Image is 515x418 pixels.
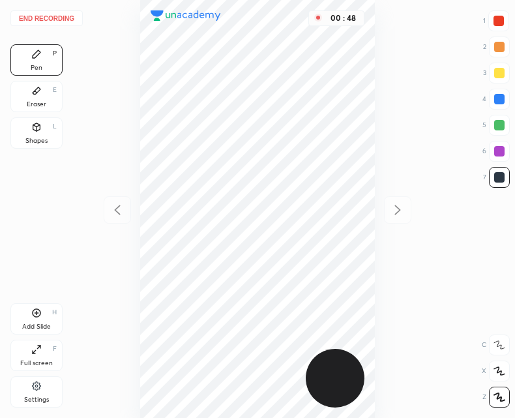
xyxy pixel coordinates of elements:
div: Eraser [27,101,46,108]
div: Z [482,387,510,408]
div: 1 [483,10,509,31]
div: Settings [24,396,49,403]
div: Shapes [25,138,48,144]
div: H [52,309,57,316]
div: 7 [483,167,510,188]
div: X [482,361,510,381]
div: Pen [31,65,42,71]
div: F [53,346,57,352]
div: Full screen [20,360,53,366]
div: C [482,335,510,355]
div: L [53,123,57,130]
div: 00 : 48 [327,14,359,23]
img: logo.38c385cc.svg [151,10,221,21]
div: P [53,50,57,57]
div: 3 [483,63,510,83]
div: E [53,87,57,93]
div: 6 [482,141,510,162]
div: 5 [482,115,510,136]
div: 2 [483,37,510,57]
div: Add Slide [22,323,51,330]
div: 4 [482,89,510,110]
button: End recording [10,10,83,26]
